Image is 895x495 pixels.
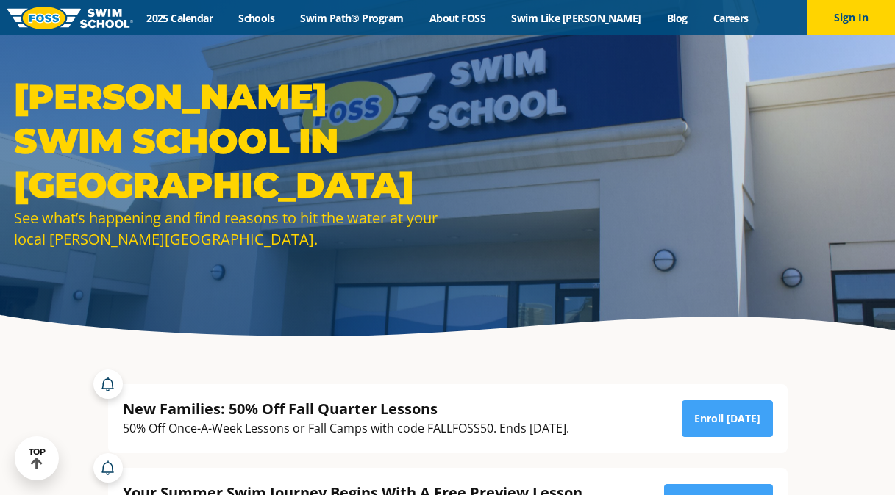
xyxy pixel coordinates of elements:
div: 50% Off Once-A-Week Lessons or Fall Camps with code FALLFOSS50. Ends [DATE]. [123,419,569,438]
a: About FOSS [416,11,499,25]
a: Careers [700,11,761,25]
a: Swim Path® Program [288,11,416,25]
a: 2025 Calendar [134,11,226,25]
a: Enroll [DATE] [682,400,773,437]
a: Swim Like [PERSON_NAME] [499,11,655,25]
div: New Families: 50% Off Fall Quarter Lessons [123,399,569,419]
img: FOSS Swim School Logo [7,7,133,29]
div: See what’s happening and find reasons to hit the water at your local [PERSON_NAME][GEOGRAPHIC_DATA]. [14,207,441,250]
a: Blog [654,11,700,25]
div: TOP [29,447,46,470]
a: Schools [226,11,288,25]
h1: [PERSON_NAME] Swim School in [GEOGRAPHIC_DATA] [14,75,441,207]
